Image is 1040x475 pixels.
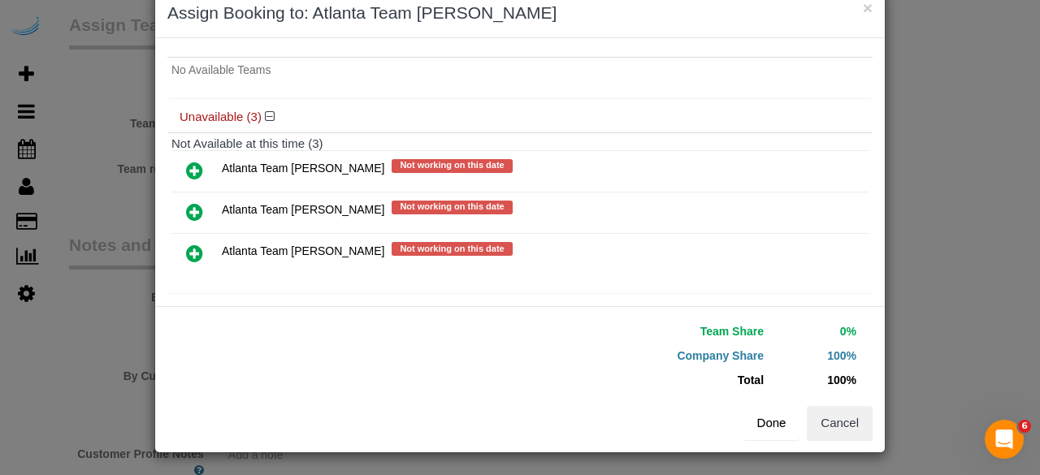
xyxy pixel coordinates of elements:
[222,245,384,258] span: Atlanta Team [PERSON_NAME]
[1018,420,1031,433] span: 6
[532,368,768,392] td: Total
[392,201,512,214] span: Not working on this date
[532,343,768,368] td: Company Share
[167,1,873,25] h3: Assign Booking to: Atlanta Team [PERSON_NAME]
[222,162,384,175] span: Atlanta Team [PERSON_NAME]
[392,242,512,255] span: Not working on this date
[985,420,1024,459] iframe: Intercom live chat
[171,137,869,151] h4: Not Available at this time (3)
[768,319,860,343] td: 0%
[180,110,860,124] h4: Unavailable (3)
[392,159,512,172] span: Not working on this date
[768,343,860,368] td: 100%
[171,63,271,76] span: No Available Teams
[743,406,800,440] button: Done
[807,406,873,440] button: Cancel
[532,319,768,343] td: Team Share
[222,204,384,217] span: Atlanta Team [PERSON_NAME]
[768,368,860,392] td: 100%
